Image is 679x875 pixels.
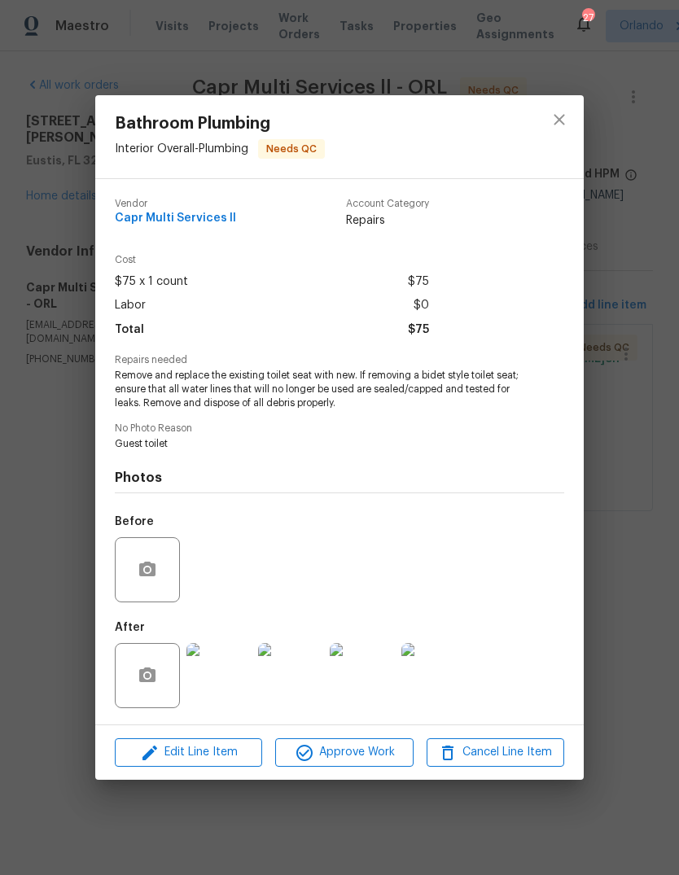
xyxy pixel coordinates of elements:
button: Approve Work [275,738,413,767]
span: Needs QC [260,141,323,157]
span: Account Category [346,199,429,209]
span: Interior Overall - Plumbing [115,143,248,155]
h5: Before [115,516,154,527]
span: Repairs [346,212,429,229]
span: Vendor [115,199,236,209]
span: Capr Multi Services ll [115,212,236,225]
span: $75 [408,270,429,294]
button: Edit Line Item [115,738,262,767]
span: Labor [115,294,146,317]
span: Cancel Line Item [431,742,559,763]
span: Cost [115,255,429,265]
span: Repairs needed [115,355,564,365]
span: $75 x 1 count [115,270,188,294]
span: Edit Line Item [120,742,257,763]
span: Total [115,318,144,342]
button: Cancel Line Item [427,738,564,767]
span: $75 [408,318,429,342]
div: 27 [582,10,594,26]
span: Guest toilet [115,437,519,451]
span: Remove and replace the existing toilet seat with new. If removing a bidet style toilet seat; ensu... [115,369,519,409]
button: close [540,100,579,139]
h4: Photos [115,470,564,486]
span: No Photo Reason [115,423,564,434]
h5: After [115,622,145,633]
span: Approve Work [280,742,408,763]
span: Bathroom Plumbing [115,115,325,133]
span: $0 [414,294,429,317]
